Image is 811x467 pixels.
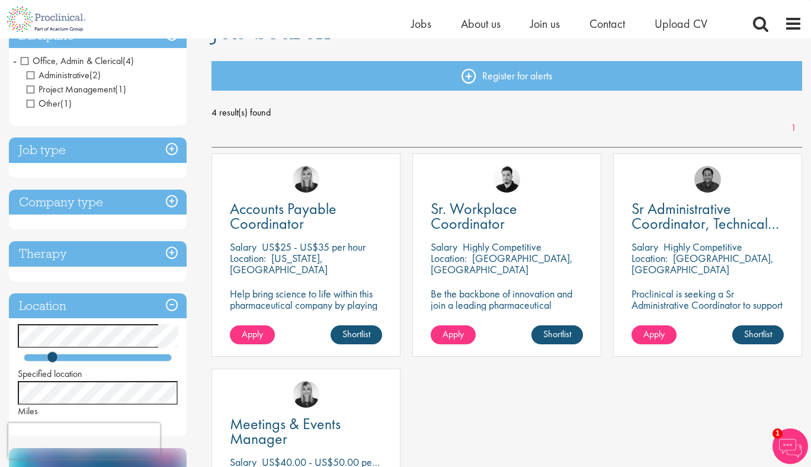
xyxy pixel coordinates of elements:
[293,166,319,193] img: Janelle Jones
[21,55,134,67] span: Office, Admin & Clerical
[431,325,476,344] a: Apply
[431,251,467,265] span: Location:
[643,328,665,340] span: Apply
[431,199,517,233] span: Sr. Workplace Coordinator
[13,52,17,69] span: -
[9,241,187,267] h3: Therapy
[60,97,72,110] span: (1)
[230,325,275,344] a: Apply
[18,367,82,380] span: Specified location
[18,405,38,417] span: Miles
[123,55,134,67] span: (4)
[663,240,742,254] p: Highly Competitive
[27,69,89,81] span: Administrative
[242,328,263,340] span: Apply
[9,190,187,215] h3: Company type
[230,417,382,446] a: Meetings & Events Manager
[443,328,464,340] span: Apply
[27,83,115,95] span: Project Management
[89,69,101,81] span: (2)
[531,325,583,344] a: Shortlist
[431,201,583,231] a: Sr. Workplace Coordinator
[27,97,60,110] span: Other
[230,251,328,276] p: [US_STATE], [GEOGRAPHIC_DATA]
[230,201,382,231] a: Accounts Payable Coordinator
[211,104,802,121] span: 4 result(s) found
[262,240,366,254] p: US$25 - US$35 per hour
[230,414,341,449] span: Meetings & Events Manager
[115,83,126,95] span: (1)
[632,201,784,231] a: Sr Administrative Coordinator, Technical Operations
[694,166,721,193] img: Mike Raletz
[9,293,187,319] h3: Location
[772,428,783,439] span: 1
[493,166,520,193] img: Anderson Maldonado
[293,381,319,408] img: Janelle Jones
[632,251,668,265] span: Location:
[589,16,625,31] a: Contact
[27,83,126,95] span: Project Management
[27,69,101,81] span: Administrative
[230,288,382,333] p: Help bring science to life within this pharmaceutical company by playing a key role in their fina...
[632,325,677,344] a: Apply
[461,16,501,31] a: About us
[772,428,808,464] img: Chatbot
[230,240,257,254] span: Salary
[27,97,72,110] span: Other
[785,121,802,135] a: 1
[431,288,583,333] p: Be the backbone of innovation and join a leading pharmaceutical company to help keep life-changin...
[655,16,707,31] a: Upload CV
[9,137,187,163] h3: Job type
[463,240,541,254] p: Highly Competitive
[230,251,266,265] span: Location:
[632,240,658,254] span: Salary
[530,16,560,31] a: Join us
[211,61,802,91] a: Register for alerts
[732,325,784,344] a: Shortlist
[431,251,573,276] p: [GEOGRAPHIC_DATA], [GEOGRAPHIC_DATA]
[632,251,774,276] p: [GEOGRAPHIC_DATA], [GEOGRAPHIC_DATA]
[21,55,123,67] span: Office, Admin & Clerical
[331,325,382,344] a: Shortlist
[632,288,784,344] p: Proclinical is seeking a Sr Administrative Coordinator to support the Technical Operations depart...
[632,199,779,248] span: Sr Administrative Coordinator, Technical Operations
[411,16,431,31] a: Jobs
[230,199,336,233] span: Accounts Payable Coordinator
[431,240,457,254] span: Salary
[8,423,160,459] iframe: reCAPTCHA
